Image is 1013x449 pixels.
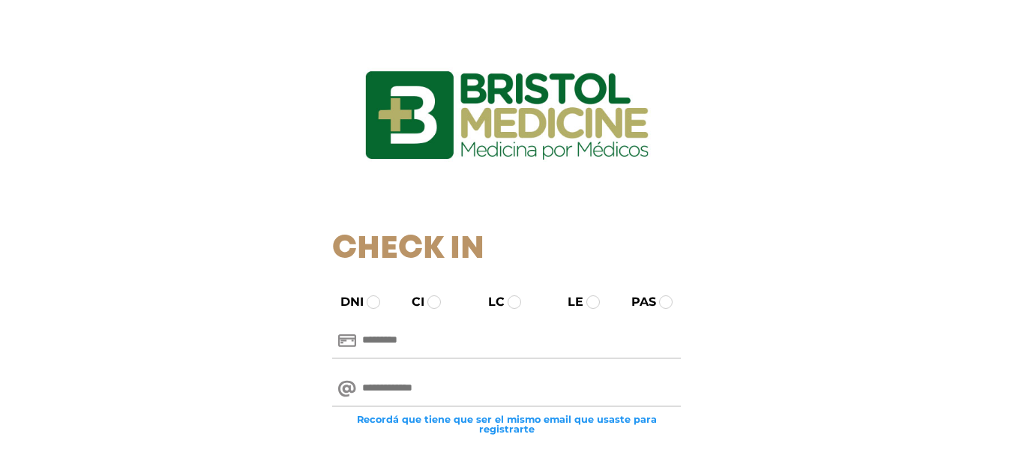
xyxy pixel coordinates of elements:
[332,415,681,434] small: Recordá que tiene que ser el mismo email que usaste para registrarte
[475,293,505,311] label: LC
[554,293,583,311] label: LE
[618,293,656,311] label: PAS
[398,293,424,311] label: CI
[304,18,709,213] img: logo_ingresarbristol.jpg
[327,293,364,311] label: DNI
[332,231,681,268] h1: Check In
